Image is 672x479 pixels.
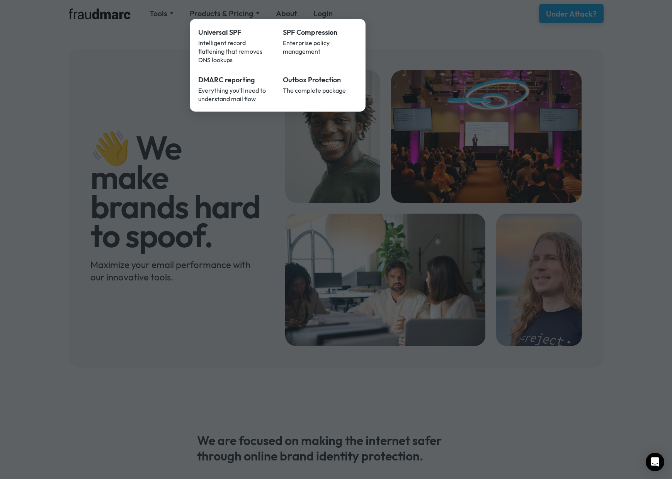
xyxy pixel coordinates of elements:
[198,86,272,103] div: Everything you’ll need to understand mail flow
[277,22,362,70] a: SPF CompressionEnterprise policy management
[190,19,366,112] nav: Products & Pricing
[283,75,357,85] div: Outbox Protection
[198,75,272,85] div: DMARC reporting
[283,27,357,37] div: SPF Compression
[283,86,357,95] div: The complete package
[198,39,272,64] div: Intelligent record flattening that removes DNS lookups
[193,70,278,109] a: DMARC reportingEverything you’ll need to understand mail flow
[646,453,664,471] div: Open Intercom Messenger
[193,22,278,70] a: Universal SPFIntelligent record flattening that removes DNS lookups
[283,39,357,56] div: Enterprise policy management
[277,70,362,109] a: Outbox ProtectionThe complete package
[198,27,272,37] div: Universal SPF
